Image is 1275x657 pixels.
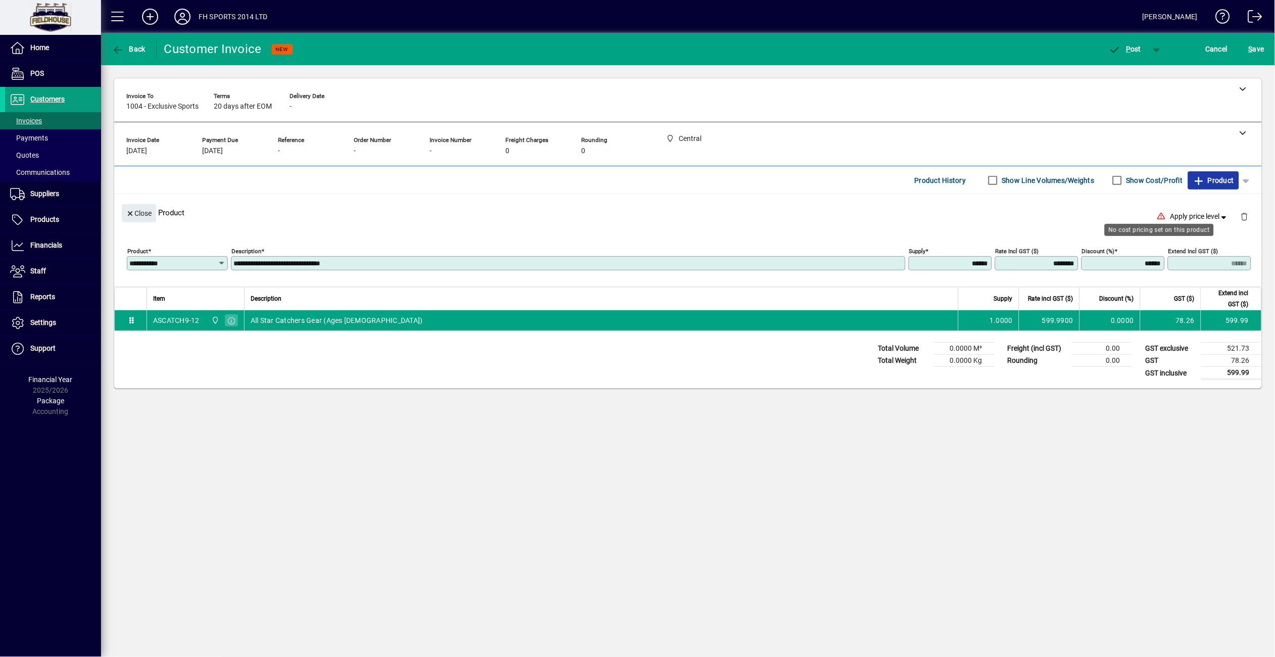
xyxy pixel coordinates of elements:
[278,147,280,155] span: -
[5,147,101,164] a: Quotes
[5,164,101,181] a: Communications
[430,147,432,155] span: -
[1249,45,1253,53] span: S
[1143,9,1198,25] div: [PERSON_NAME]
[5,35,101,61] a: Home
[1208,2,1230,35] a: Knowledge Base
[1170,211,1229,222] span: Apply price level
[114,194,1262,231] div: Product
[30,293,55,301] span: Reports
[251,315,423,325] span: All Star Catchers Gear (Ages [DEMOGRAPHIC_DATA])
[109,40,148,58] button: Back
[166,8,199,26] button: Profile
[1141,367,1201,380] td: GST inclusive
[1207,288,1249,310] span: Extend incl GST ($)
[1140,310,1201,331] td: 78.26
[10,117,42,125] span: Invoices
[10,168,70,176] span: Communications
[1233,204,1257,228] button: Delete
[127,248,148,255] mat-label: Product
[231,248,261,255] mat-label: Description
[5,336,101,361] a: Support
[30,190,59,198] span: Suppliers
[5,129,101,147] a: Payments
[354,147,356,155] span: -
[1126,45,1131,53] span: P
[126,205,152,222] span: Close
[122,204,156,222] button: Close
[1072,343,1132,355] td: 0.00
[1201,367,1262,380] td: 599.99
[30,318,56,326] span: Settings
[1201,343,1262,355] td: 521.73
[505,147,509,155] span: 0
[10,151,39,159] span: Quotes
[10,134,48,142] span: Payments
[915,172,966,189] span: Product History
[1003,343,1072,355] td: Freight (incl GST)
[1166,208,1233,226] button: Apply price level
[1201,355,1262,367] td: 78.26
[1240,2,1262,35] a: Logout
[214,103,272,111] span: 20 days after EOM
[934,355,995,367] td: 0.0000 Kg
[873,355,934,367] td: Total Weight
[1201,310,1261,331] td: 599.99
[1188,171,1239,190] button: Product
[1174,293,1195,304] span: GST ($)
[5,112,101,129] a: Invoices
[112,45,146,53] span: Back
[1100,293,1134,304] span: Discount (%)
[153,293,165,304] span: Item
[5,259,101,284] a: Staff
[30,43,49,52] span: Home
[164,41,262,57] div: Customer Invoice
[199,9,267,25] div: FH SPORTS 2014 LTD
[153,315,200,325] div: ASCATCH9-12
[1193,172,1234,189] span: Product
[5,207,101,232] a: Products
[934,343,995,355] td: 0.0000 M³
[30,267,46,275] span: Staff
[5,181,101,207] a: Suppliers
[1105,224,1214,236] div: No cost pricing set on this product
[1104,40,1147,58] button: Post
[909,248,926,255] mat-label: Supply
[30,95,65,103] span: Customers
[251,293,281,304] span: Description
[5,233,101,258] a: Financials
[101,40,157,58] app-page-header-button: Back
[1109,45,1142,53] span: ost
[276,46,289,53] span: NEW
[134,8,166,26] button: Add
[126,103,199,111] span: 1004 - Exclusive Sports
[30,241,62,249] span: Financials
[994,293,1013,304] span: Supply
[1168,248,1218,255] mat-label: Extend incl GST ($)
[1203,40,1231,58] button: Cancel
[1028,293,1073,304] span: Rate incl GST ($)
[581,147,585,155] span: 0
[996,248,1039,255] mat-label: Rate incl GST ($)
[990,315,1013,325] span: 1.0000
[1000,175,1095,185] label: Show Line Volumes/Weights
[5,310,101,336] a: Settings
[1141,343,1201,355] td: GST exclusive
[1246,40,1267,58] button: Save
[5,61,101,86] a: POS
[119,208,159,217] app-page-header-button: Close
[30,344,56,352] span: Support
[1079,310,1140,331] td: 0.0000
[1206,41,1228,57] span: Cancel
[1072,355,1132,367] td: 0.00
[209,315,220,326] span: Central
[1025,315,1073,325] div: 599.9900
[29,376,73,384] span: Financial Year
[126,147,147,155] span: [DATE]
[1082,248,1115,255] mat-label: Discount (%)
[30,69,44,77] span: POS
[202,147,223,155] span: [DATE]
[873,343,934,355] td: Total Volume
[37,397,64,405] span: Package
[1249,41,1264,57] span: ave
